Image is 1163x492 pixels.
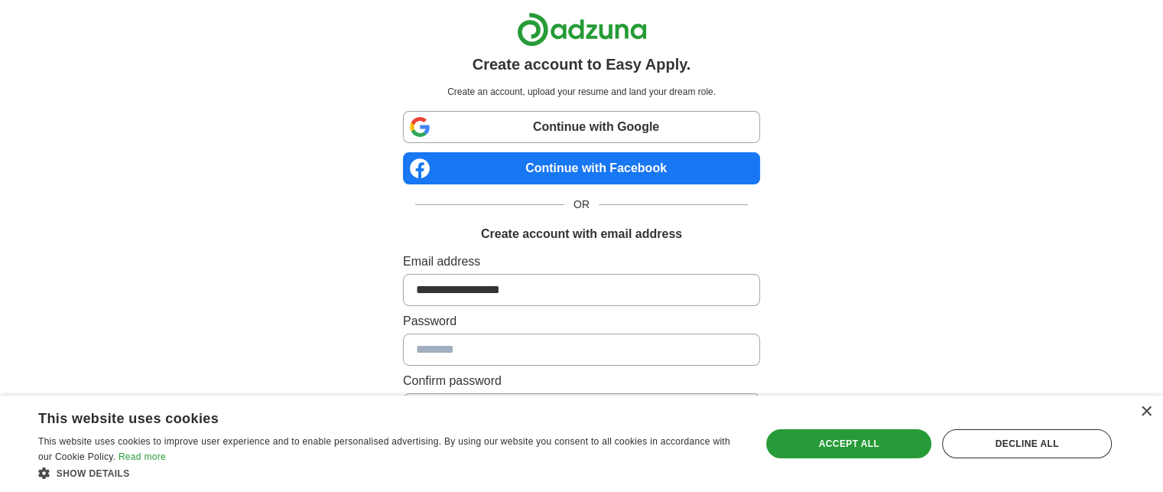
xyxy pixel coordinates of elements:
[403,312,760,331] label: Password
[406,85,757,99] p: Create an account, upload your resume and land your dream role.
[119,451,166,462] a: Read more, opens a new window
[403,152,760,184] a: Continue with Facebook
[38,436,730,462] span: This website uses cookies to improve user experience and to enable personalised advertising. By u...
[942,429,1112,458] div: Decline all
[766,429,931,458] div: Accept all
[481,225,682,243] h1: Create account with email address
[403,253,760,271] label: Email address
[1140,406,1152,418] div: Close
[517,12,647,47] img: Adzuna logo
[57,468,130,479] span: Show details
[473,53,691,76] h1: Create account to Easy Apply.
[564,197,599,213] span: OR
[403,372,760,390] label: Confirm password
[38,405,701,428] div: This website uses cookies
[38,465,739,481] div: Show details
[403,111,760,143] a: Continue with Google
